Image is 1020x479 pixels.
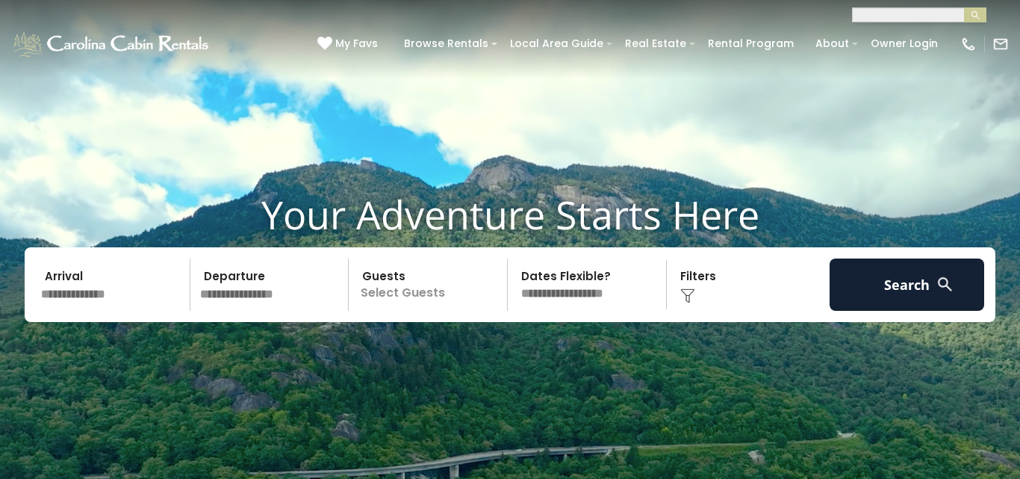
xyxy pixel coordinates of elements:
[353,259,507,311] p: Select Guests
[335,36,378,52] span: My Favs
[680,288,695,303] img: filter--v1.png
[960,36,977,52] img: phone-regular-white.png
[992,36,1009,52] img: mail-regular-white.png
[808,32,856,55] a: About
[503,32,611,55] a: Local Area Guide
[863,32,945,55] a: Owner Login
[11,29,213,59] img: White-1-1-2.png
[936,275,954,294] img: search-regular-white.png
[11,191,1009,238] h1: Your Adventure Starts Here
[397,32,496,55] a: Browse Rentals
[830,259,984,311] button: Search
[618,32,694,55] a: Real Estate
[317,36,382,52] a: My Favs
[700,32,801,55] a: Rental Program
